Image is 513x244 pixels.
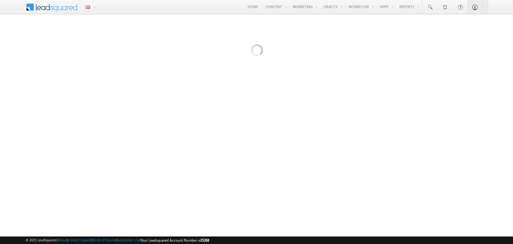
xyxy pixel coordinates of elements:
a: About [58,238,67,242]
span: Your Leadsquared Account Number is [141,238,209,242]
a: Terms of Service [93,238,116,242]
a: Contact Support [68,238,92,242]
img: Loading... [225,20,288,82]
span: 35268 [200,238,209,242]
a: Acceptable Use [117,238,140,242]
span: © 2025 LeadSquared | | | | | [26,237,209,243]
